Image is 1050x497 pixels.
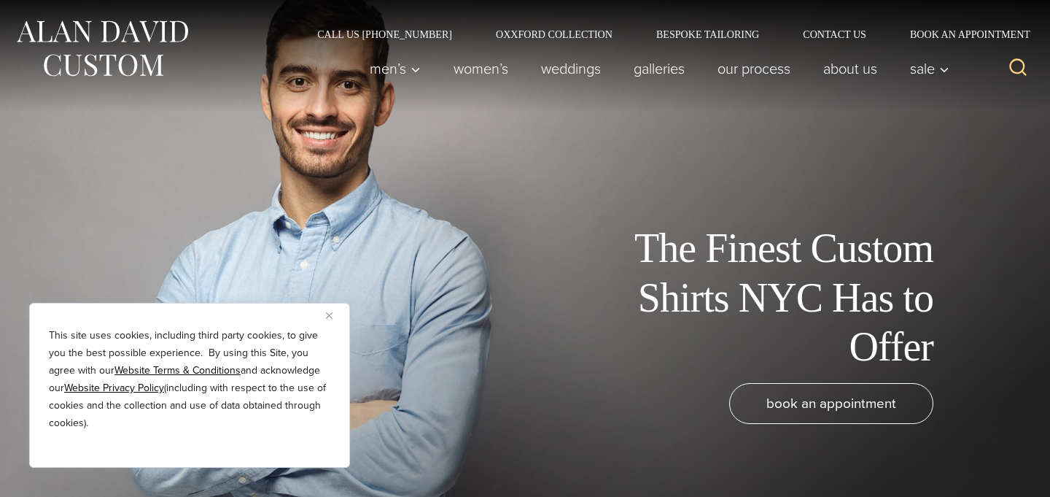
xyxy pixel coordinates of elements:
a: Call Us [PHONE_NUMBER] [295,29,474,39]
a: Our Process [701,54,807,83]
button: Close [326,307,343,324]
img: Alan David Custom [15,16,190,81]
a: book an appointment [729,383,933,424]
img: Close [326,312,332,319]
span: Sale [910,61,949,76]
a: Women’s [437,54,525,83]
button: View Search Form [1000,51,1035,86]
a: Website Terms & Conditions [114,363,241,378]
a: Website Privacy Policy [64,380,164,396]
span: book an appointment [766,393,896,414]
p: This site uses cookies, including third party cookies, to give you the best possible experience. ... [49,327,330,432]
a: Bespoke Tailoring [634,29,781,39]
nav: Secondary Navigation [295,29,1035,39]
span: Men’s [370,61,421,76]
a: Book an Appointment [888,29,1035,39]
a: Oxxford Collection [474,29,634,39]
a: Contact Us [781,29,888,39]
h1: The Finest Custom Shirts NYC Has to Offer [605,224,933,371]
a: weddings [525,54,618,83]
nav: Primary Navigation [354,54,957,83]
a: About Us [807,54,894,83]
a: Galleries [618,54,701,83]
